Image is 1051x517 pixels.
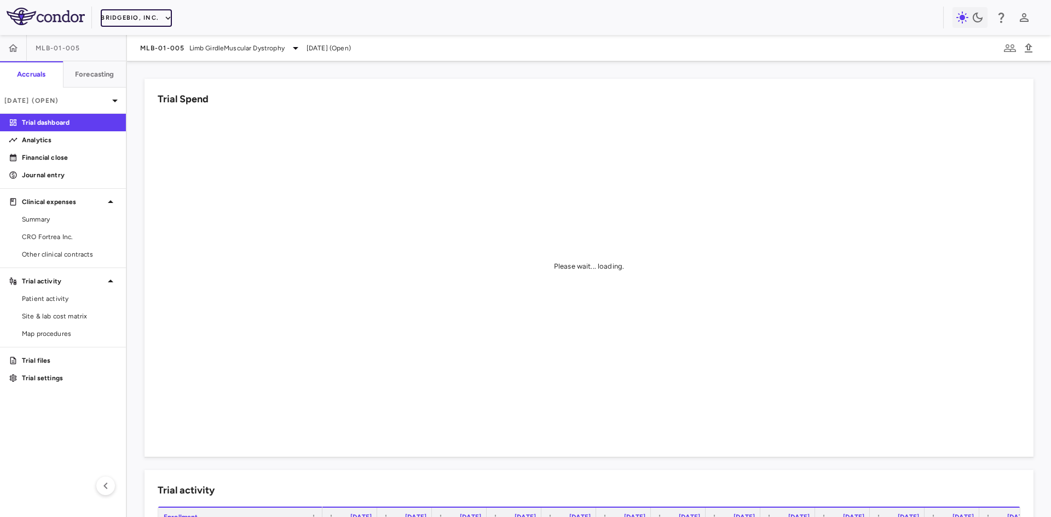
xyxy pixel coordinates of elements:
span: Patient activity [22,294,117,304]
p: [DATE] (Open) [4,96,108,106]
span: CRO Fortrea Inc. [22,232,117,242]
span: Site & lab cost matrix [22,311,117,321]
span: Limb GirdleMuscular Dystrophy [189,43,285,53]
p: Analytics [22,135,117,145]
p: Trial files [22,356,117,365]
img: logo-full-SnFGN8VE.png [7,8,85,25]
p: Clinical expenses [22,197,104,207]
p: Trial dashboard [22,118,117,127]
p: Trial settings [22,373,117,383]
span: Map procedures [22,329,117,339]
div: Please wait... loading. [554,262,624,271]
span: MLB-01-005 [140,44,185,53]
span: Other clinical contracts [22,249,117,259]
p: Journal entry [22,170,117,180]
span: MLB-01-005 [36,44,80,53]
h6: Trial Spend [158,92,209,107]
p: Trial activity [22,276,104,286]
h6: Forecasting [75,69,114,79]
h6: Trial activity [158,483,215,498]
h6: Accruals [17,69,45,79]
span: Summary [22,214,117,224]
button: BridgeBio, Inc. [101,9,172,27]
p: Financial close [22,153,117,162]
span: [DATE] (Open) [307,43,351,53]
